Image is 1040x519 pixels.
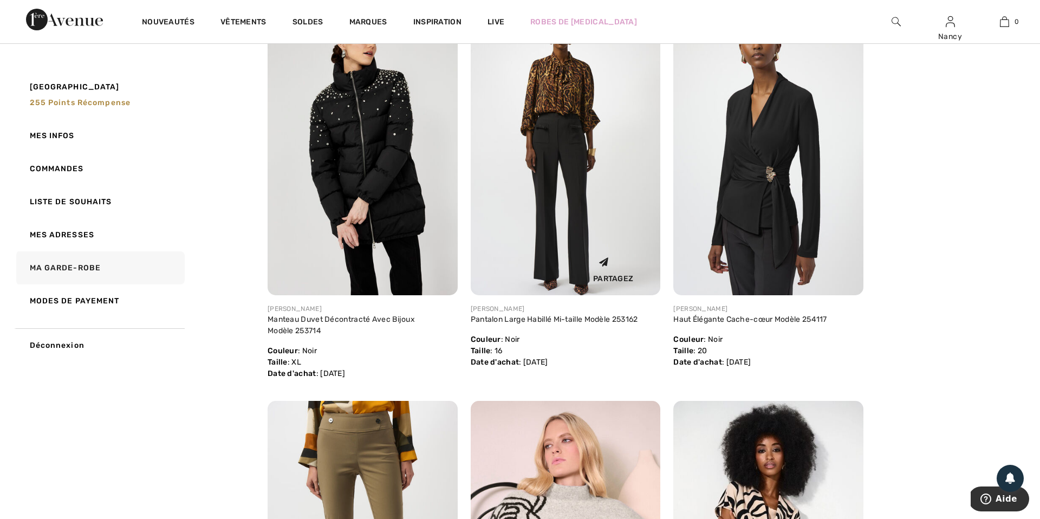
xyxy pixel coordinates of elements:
[268,369,316,378] span: Date d'achat
[946,16,955,27] a: Se connecter
[30,98,131,107] span: 255 Points récompense
[142,17,194,29] a: Nouveautés
[471,346,491,355] span: Taille
[471,335,501,344] span: Couleur
[268,314,458,379] div: : Noir : XL : [DATE]
[292,17,323,29] a: Soldes
[349,17,387,29] a: Marques
[673,10,863,295] img: joseph-ribkoff-tops-black_254117a_1_1595_search.jpg
[14,328,185,362] a: Déconnexion
[471,315,638,324] a: Pantalon Large Habillé Mi-taille Modèle 253162
[30,81,120,93] span: [GEOGRAPHIC_DATA]
[924,31,977,42] div: Nancy
[673,314,863,368] div: : Noir : 20 : [DATE]
[946,15,955,28] img: Mes infos
[673,315,827,324] a: Haut Élégante Cache-cœur Modèle 254117
[471,358,519,367] span: Date d'achat
[413,17,461,29] span: Inspiration
[978,15,1031,28] a: 0
[220,17,266,29] a: Vêtements
[1015,17,1019,27] span: 0
[471,304,661,314] div: [PERSON_NAME]
[14,284,185,317] a: Modes de payement
[26,9,103,30] img: 1ère Avenue
[574,249,652,287] div: Partagez
[14,251,185,284] a: Ma garde-robe
[673,358,722,367] span: Date d'achat
[673,335,704,344] span: Couleur
[14,218,185,251] a: Mes adresses
[487,16,504,28] a: Live
[673,346,693,355] span: Taille
[530,16,637,28] a: Robes de [MEDICAL_DATA]
[673,304,863,314] div: [PERSON_NAME]
[14,152,185,185] a: Commandes
[268,346,298,355] span: Couleur
[268,358,288,367] span: Taille
[1000,15,1009,28] img: Mon panier
[471,10,661,295] img: joseph-ribkoff-pants-black_253162_5_c61f_search.jpg
[14,119,185,152] a: Mes infos
[268,304,458,314] div: [PERSON_NAME]
[268,315,415,335] a: Manteau Duvet Décontracté Avec Bijoux Modèle 253714
[892,15,901,28] img: recherche
[14,185,185,218] a: Liste de souhaits
[971,486,1029,514] iframe: Ouvre un widget dans lequel vous pouvez trouver plus d’informations
[268,10,458,295] img: frank-lyman-jackets-blazers-black_6281253714_4_66b8_search.jpg
[471,314,661,368] div: : Noir : 16 : [DATE]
